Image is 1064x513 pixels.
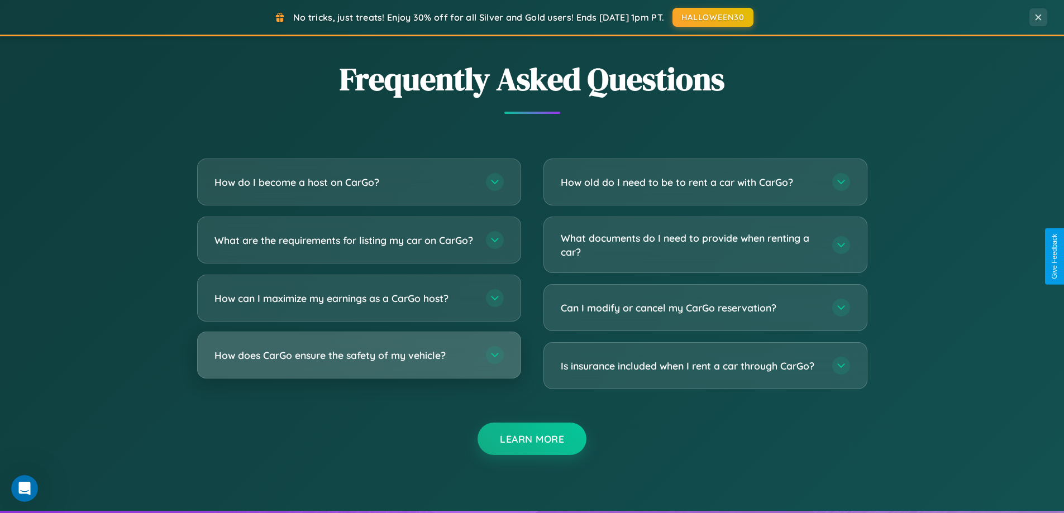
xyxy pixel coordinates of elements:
button: Learn More [478,423,586,455]
h2: Frequently Asked Questions [197,57,867,100]
h3: Is insurance included when I rent a car through CarGo? [561,359,821,373]
h3: How old do I need to be to rent a car with CarGo? [561,175,821,189]
h3: What documents do I need to provide when renting a car? [561,231,821,258]
h3: How does CarGo ensure the safety of my vehicle? [214,348,475,362]
span: No tricks, just treats! Enjoy 30% off for all Silver and Gold users! Ends [DATE] 1pm PT. [293,12,664,23]
iframe: Intercom live chat [11,475,38,502]
h3: What are the requirements for listing my car on CarGo? [214,233,475,247]
h3: How can I maximize my earnings as a CarGo host? [214,291,475,305]
h3: Can I modify or cancel my CarGo reservation? [561,301,821,315]
button: HALLOWEEN30 [672,8,753,27]
div: Give Feedback [1051,234,1058,279]
h3: How do I become a host on CarGo? [214,175,475,189]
